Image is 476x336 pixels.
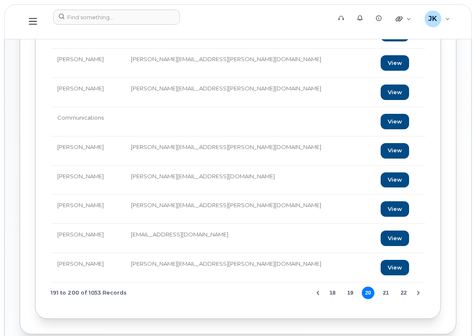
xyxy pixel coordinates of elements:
[51,136,124,166] td: [PERSON_NAME]
[51,166,124,195] td: [PERSON_NAME]
[51,107,124,136] td: Communications
[397,287,410,299] button: Page 22
[124,49,374,78] td: [PERSON_NAME][EMAIL_ADDRESS][PERSON_NAME][DOMAIN_NAME]
[381,260,409,275] a: View
[124,166,374,195] td: [PERSON_NAME][EMAIL_ADDRESS][DOMAIN_NAME]
[51,253,124,282] td: [PERSON_NAME]
[390,10,417,27] div: Quicklinks
[312,287,324,299] button: Previous Page
[51,287,127,299] span: 191 to 200 of 1053 Records
[124,78,374,107] td: [PERSON_NAME][EMAIL_ADDRESS][PERSON_NAME][DOMAIN_NAME]
[51,224,124,253] td: [PERSON_NAME]
[419,10,456,27] div: Jayson Kralkay
[381,231,409,246] a: View
[124,224,374,253] td: [EMAIL_ADDRESS][DOMAIN_NAME]
[51,78,124,107] td: [PERSON_NAME]
[381,172,409,188] a: View
[381,143,409,159] a: View
[326,287,339,299] button: Page 18
[381,85,409,100] a: View
[51,49,124,78] td: [PERSON_NAME]
[124,253,374,282] td: [PERSON_NAME][EMAIL_ADDRESS][PERSON_NAME][DOMAIN_NAME]
[124,195,374,224] td: [PERSON_NAME][EMAIL_ADDRESS][PERSON_NAME][DOMAIN_NAME]
[124,136,374,166] td: [PERSON_NAME][EMAIL_ADDRESS][PERSON_NAME][DOMAIN_NAME]
[53,10,180,25] input: Find something...
[362,287,374,299] button: Page 20
[381,114,409,129] a: View
[344,287,356,299] button: Page 19
[380,287,392,299] button: Page 21
[51,195,124,224] td: [PERSON_NAME]
[428,14,437,24] span: JK
[381,201,409,217] a: View
[381,55,409,71] a: View
[412,287,425,299] button: Next Page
